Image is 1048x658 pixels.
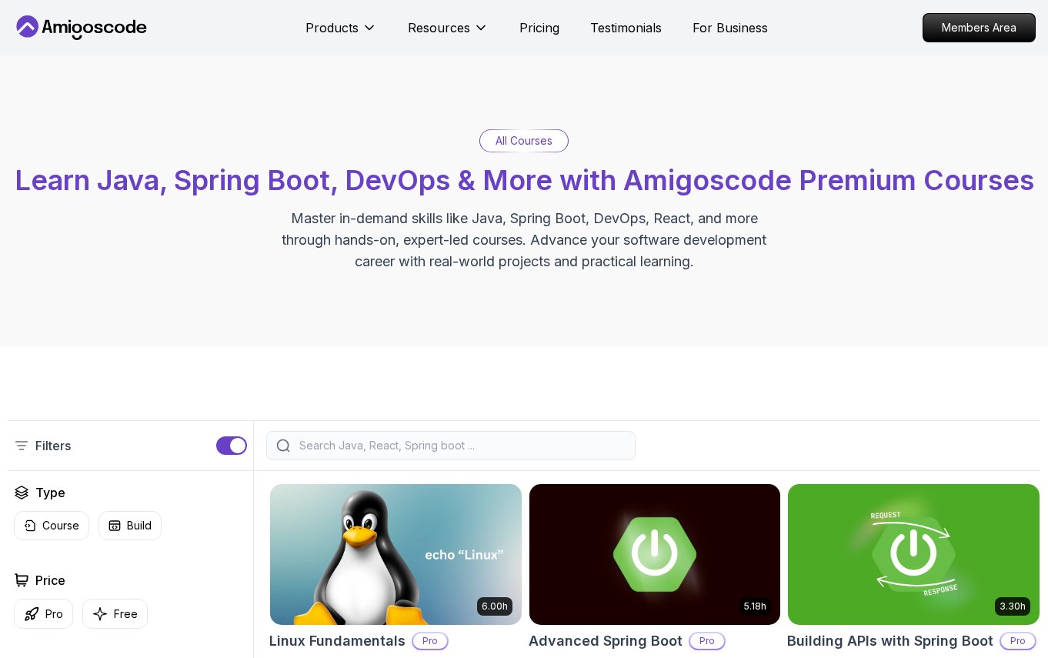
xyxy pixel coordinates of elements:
a: Pricing [519,18,559,37]
p: Pro [413,633,447,649]
button: Resources [408,18,489,49]
p: Build [127,518,152,533]
button: Course [14,511,89,540]
button: Products [305,18,377,49]
h2: Building APIs with Spring Boot [787,630,993,652]
p: Filters [35,436,71,455]
p: 5.18h [744,600,766,613]
a: For Business [693,18,768,37]
h2: Linux Fundamentals [269,630,406,652]
p: Course [42,518,79,533]
p: All Courses [496,133,552,149]
h2: Price [35,571,65,590]
p: Master in-demand skills like Java, Spring Boot, DevOps, React, and more through hands-on, expert-... [265,208,783,272]
p: 3.30h [1000,600,1026,613]
img: Linux Fundamentals card [270,484,522,625]
button: Pro [14,599,73,629]
span: Learn Java, Spring Boot, DevOps & More with Amigoscode Premium Courses [15,163,1034,197]
p: Pro [1001,633,1035,649]
h2: Advanced Spring Boot [529,630,683,652]
p: Members Area [923,14,1035,42]
a: Testimonials [590,18,662,37]
p: Products [305,18,359,37]
p: Pro [45,606,63,622]
input: Search Java, React, Spring boot ... [296,438,626,453]
p: Pro [690,633,724,649]
p: Resources [408,18,470,37]
p: Free [114,606,138,622]
a: Members Area [923,13,1036,42]
p: 6.00h [482,600,508,613]
h2: Type [35,483,65,502]
img: Advanced Spring Boot card [529,484,781,625]
img: Building APIs with Spring Boot card [788,484,1040,625]
button: Build [98,511,162,540]
button: Free [82,599,148,629]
